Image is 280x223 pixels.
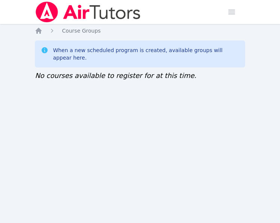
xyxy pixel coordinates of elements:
[35,72,196,79] span: No courses available to register for at this time.
[35,27,245,34] nav: Breadcrumb
[35,1,141,22] img: Air Tutors
[53,46,239,61] div: When a new scheduled program is created, available groups will appear here.
[62,28,100,34] span: Course Groups
[62,27,100,34] a: Course Groups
